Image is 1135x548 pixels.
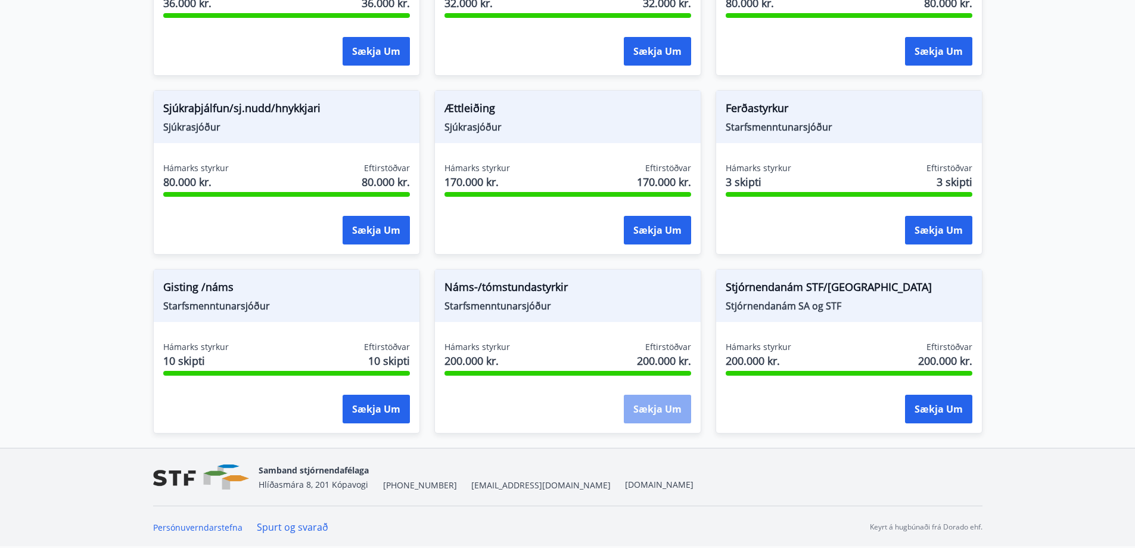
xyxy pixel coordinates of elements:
[726,162,791,174] span: Hámarks styrkur
[444,299,691,312] span: Starfsmenntunarsjóður
[937,174,972,190] span: 3 skipti
[905,395,972,423] button: Sækja um
[364,162,410,174] span: Eftirstöðvar
[153,522,242,533] a: Persónuverndarstefna
[444,341,510,353] span: Hámarks styrkur
[343,395,410,423] button: Sækja um
[362,174,410,190] span: 80.000 kr.
[163,341,229,353] span: Hámarks styrkur
[163,353,229,369] span: 10 skipti
[444,120,691,134] span: Sjúkrasjóður
[383,479,457,491] span: [PHONE_NUMBER]
[918,353,972,369] span: 200.000 kr.
[926,341,972,353] span: Eftirstöðvar
[163,100,410,120] span: Sjúkraþjálfun/sj.nudd/hnykkjari
[726,120,972,134] span: Starfsmenntunarsjóður
[870,522,982,532] p: Keyrt á hugbúnaði frá Dorado ehf.
[368,353,410,369] span: 10 skipti
[444,162,510,174] span: Hámarks styrkur
[163,120,410,134] span: Sjúkrasjóður
[726,353,791,369] span: 200.000 kr.
[726,100,972,120] span: Ferðastyrkur
[444,100,691,120] span: Ættleiðing
[726,279,972,299] span: Stjórnendanám STF/[GEOGRAPHIC_DATA]
[163,299,410,312] span: Starfsmenntunarsjóður
[444,174,510,190] span: 170.000 kr.
[726,341,791,353] span: Hámarks styrkur
[153,465,249,490] img: vjCaq2fThgY3EUYqSgpjEiBg6WP39ov69hlhuPVN.png
[905,37,972,66] button: Sækja um
[905,216,972,244] button: Sækja um
[257,521,328,534] a: Spurt og svarað
[624,37,691,66] button: Sækja um
[637,353,691,369] span: 200.000 kr.
[471,479,611,491] span: [EMAIL_ADDRESS][DOMAIN_NAME]
[624,216,691,244] button: Sækja um
[926,162,972,174] span: Eftirstöðvar
[259,479,368,490] span: Hlíðasmára 8, 201 Kópavogi
[624,395,691,423] button: Sækja um
[645,162,691,174] span: Eftirstöðvar
[625,479,694,490] a: [DOMAIN_NAME]
[726,174,791,190] span: 3 skipti
[645,341,691,353] span: Eftirstöðvar
[444,353,510,369] span: 200.000 kr.
[343,216,410,244] button: Sækja um
[364,341,410,353] span: Eftirstöðvar
[637,174,691,190] span: 170.000 kr.
[163,279,410,299] span: Gisting /náms
[259,465,369,476] span: Samband stjórnendafélaga
[163,162,229,174] span: Hámarks styrkur
[444,279,691,299] span: Náms-/tómstundastyrkir
[726,299,972,312] span: Stjórnendanám SA og STF
[163,174,229,190] span: 80.000 kr.
[343,37,410,66] button: Sækja um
